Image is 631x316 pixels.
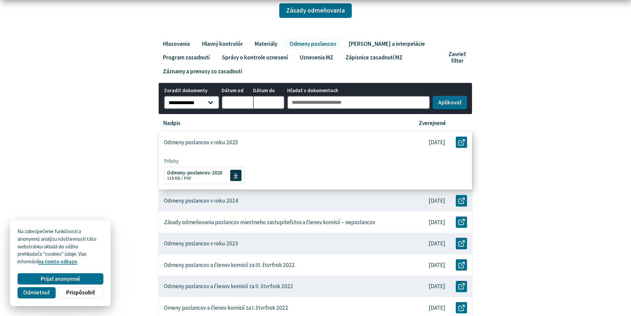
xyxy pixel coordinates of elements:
button: Zavrieť filter [444,51,473,64]
p: Odmeny poslancov v roku 2025 [164,139,238,146]
a: Materiály [250,38,282,49]
select: Zoradiť dokumenty [164,96,219,109]
a: Zásady odmeňovania [279,3,352,18]
p: [DATE] [429,139,445,146]
span: 118 KB / PDF [167,175,191,181]
a: Hlasovania [158,38,194,49]
a: Program zasadnutí [158,52,214,63]
a: na tomto odkaze [38,258,77,265]
button: Prispôsobiť [58,287,103,298]
a: Odmeny poslancov [285,38,341,49]
span: Prijať anonymné [41,276,80,283]
a: Správy o kontrole uznesení [217,52,292,63]
span: Zavrieť filter [448,51,466,64]
a: Hlavný kontrolór [197,38,247,49]
span: Odmietnuť [23,289,50,296]
p: [DATE] [429,240,445,247]
button: Aplikovať [433,96,467,109]
p: Odmeny poslancov v roku 2023 [164,240,238,247]
p: [DATE] [429,197,445,204]
a: Uznesenia MZ [295,52,338,63]
p: Odmeny poslancov a členov komisií za II. štvrťrok 2022 [164,283,293,290]
a: Odmeny-poslancov-2025 118 KB / PDF [164,167,245,184]
span: Zoradiť dokumenty [164,88,219,94]
p: Zásady odmeňovania poslancov miestneho zastupiteľstva a členov komisií – neposlancov [164,219,375,226]
span: Prispôsobiť [66,289,95,296]
a: [PERSON_NAME] a interpelácie [343,38,430,49]
span: Dátum do [253,88,285,94]
button: Prijať anonymné [18,273,103,284]
p: Omeny poslancov a členov komisií za I. štvrťrok 2022 [164,304,288,311]
p: [DATE] [429,262,445,269]
input: Dátum do [253,96,285,109]
p: [DATE] [429,283,445,290]
p: Zverejnené [419,120,446,127]
button: Odmietnuť [18,287,55,298]
p: Nadpis [163,120,181,127]
p: Odmeny poslancov a členov komisií za III. štvrťrok 2022 [164,262,295,269]
span: Prílohy [164,158,467,164]
p: [DATE] [429,219,445,226]
input: Dátum od [222,96,253,109]
p: Na zabezpečenie funkčnosti a anonymnú analýzu návštevnosti táto webstránka ukladá do vášho prehli... [18,228,103,266]
span: Hľadať v dokumentoch [287,88,430,94]
a: Zápisnice zasadnutí MZ [341,52,407,63]
span: Odmeny-poslancov-2025 [167,170,223,175]
a: Záznamy a prenosy zo zasadnutí [158,66,247,77]
p: Odmeny poslancov v roku 2024 [164,197,238,204]
input: Hľadať v dokumentoch [287,96,430,109]
p: [DATE] [429,304,445,311]
span: Dátum od [222,88,253,94]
